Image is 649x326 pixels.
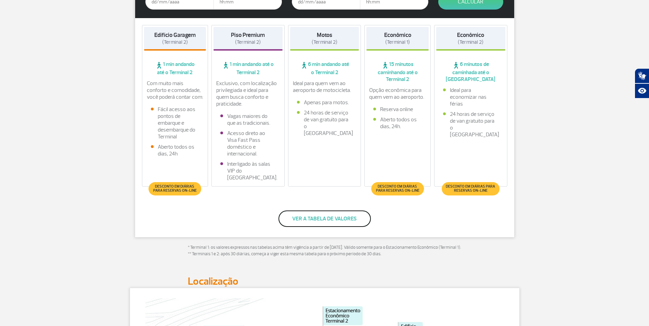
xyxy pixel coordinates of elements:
[290,61,359,76] span: 6 min andando até o Terminal 2
[220,161,276,181] li: Interligado às salas VIP do [GEOGRAPHIC_DATA].
[151,106,199,140] li: Fácil acesso aos pontos de embarque e desembarque do Terminal
[220,130,276,157] li: Acesso direto ao Visa Fast Pass doméstico e internacional.
[443,111,498,138] li: 24 horas de serviço de van gratuito para o [GEOGRAPHIC_DATA]
[297,109,352,137] li: 24 horas de serviço de van gratuito para o [GEOGRAPHIC_DATA]
[369,87,426,100] p: Opção econômica para quem vem ao aeroporto.
[635,68,649,83] button: Abrir tradutor de língua de sinais.
[443,87,498,107] li: Ideal para economizar nas férias
[373,106,422,113] li: Reserva online
[366,61,429,83] span: 15 minutos caminhando até o Terminal 2
[213,61,283,76] span: 1 min andando até o Terminal 2
[317,31,332,39] strong: Motos
[457,31,484,39] strong: Econômico
[293,80,356,94] p: Ideal para quem vem ao aeroporto de motocicleta.
[635,68,649,98] div: Plugin de acessibilidade da Hand Talk.
[297,99,352,106] li: Apenas para motos.
[151,144,199,157] li: Aberto todos os dias, 24h
[312,39,337,45] span: (Terminal 2)
[458,39,483,45] span: (Terminal 2)
[162,39,188,45] span: (Terminal 2)
[152,185,198,193] span: Desconto em diárias para reservas on-line
[384,31,411,39] strong: Econômico
[188,244,462,258] p: * Terminal 1: os valores expressos nas tabelas acima têm vigência a partir de [DATE]. Válido some...
[154,31,196,39] strong: Edifício Garagem
[375,185,420,193] span: Desconto em diárias para reservas on-line
[216,80,280,107] p: Exclusivo, com localização privilegiada e ideal para quem busca conforto e praticidade.
[385,39,410,45] span: (Terminal 1)
[147,80,204,100] p: Com muito mais conforto e comodidade, você poderá contar com:
[144,61,206,76] span: 1 min andando até o Terminal 2
[231,31,265,39] strong: Piso Premium
[436,61,505,83] span: 6 minutos de caminhada até o [GEOGRAPHIC_DATA]
[373,116,422,130] li: Aberto todos os dias, 24h.
[278,210,371,227] button: Ver a tabela de valores
[220,113,276,126] li: Vagas maiores do que as tradicionais.
[635,83,649,98] button: Abrir recursos assistivos.
[188,275,462,288] h2: Localização
[445,185,496,193] span: Desconto em diárias para reservas on-line
[235,39,261,45] span: (Terminal 2)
